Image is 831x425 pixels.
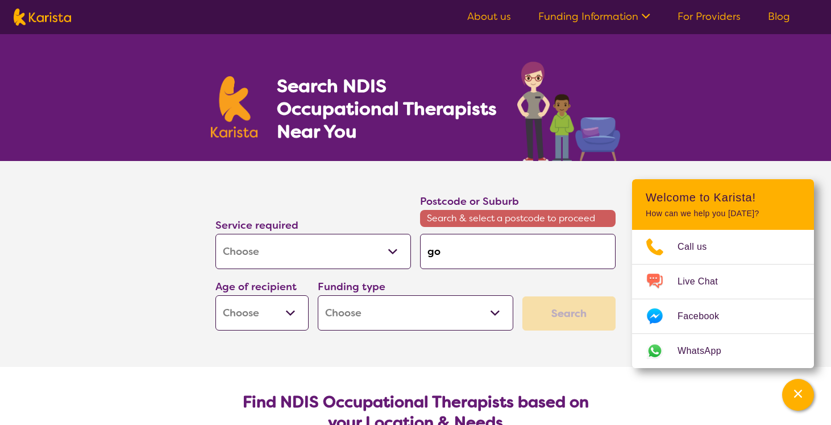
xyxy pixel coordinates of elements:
[318,280,385,294] label: Funding type
[420,234,616,269] input: Type
[277,75,498,143] h1: Search NDIS Occupational Therapists Near You
[215,280,297,294] label: Age of recipient
[467,10,511,23] a: About us
[632,179,814,368] div: Channel Menu
[678,10,741,23] a: For Providers
[14,9,71,26] img: Karista logo
[420,210,616,227] span: Search & select a postcode to proceed
[215,218,298,232] label: Service required
[211,76,257,138] img: Karista logo
[632,334,814,368] a: Web link opens in a new tab.
[678,308,733,325] span: Facebook
[646,191,800,204] h2: Welcome to Karista!
[678,238,721,255] span: Call us
[538,10,650,23] a: Funding Information
[768,10,790,23] a: Blog
[632,230,814,368] ul: Choose channel
[678,273,732,290] span: Live Chat
[782,379,814,411] button: Channel Menu
[678,343,735,360] span: WhatsApp
[646,209,800,218] p: How can we help you [DATE]?
[517,61,620,161] img: occupational-therapy
[420,195,519,208] label: Postcode or Suburb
